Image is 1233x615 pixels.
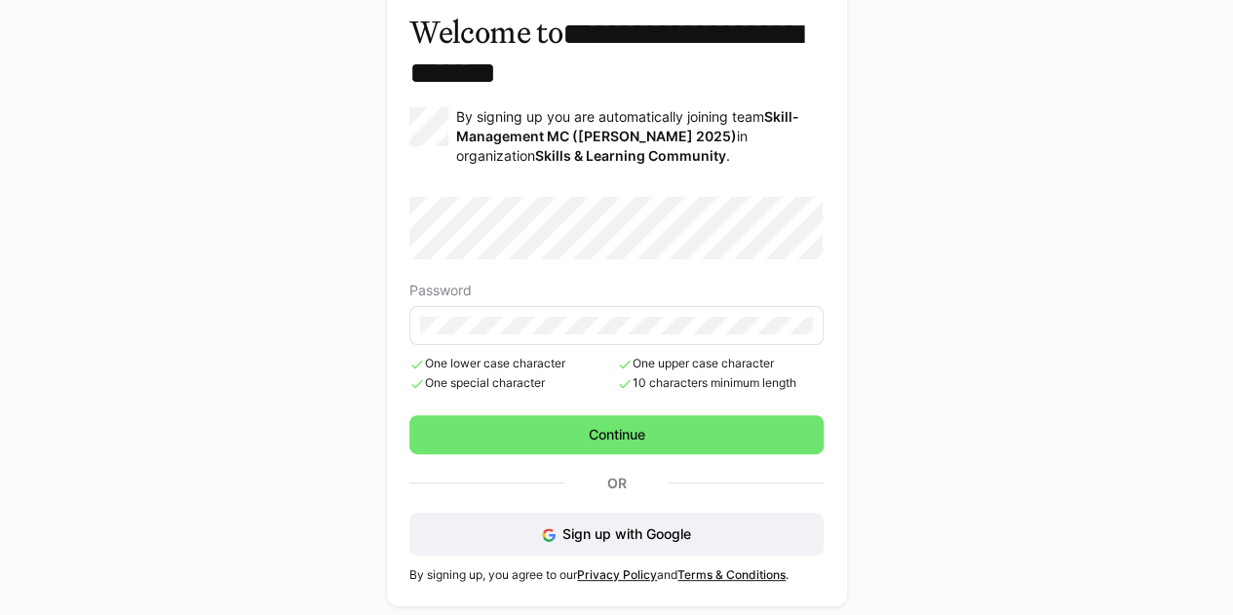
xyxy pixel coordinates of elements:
span: One lower case character [409,357,616,372]
span: 10 characters minimum length [617,376,824,392]
h3: Welcome to [409,14,824,92]
p: By signing up you are automatically joining team in organization . [456,107,824,166]
a: Terms & Conditions [677,567,786,582]
button: Continue [409,415,824,454]
span: One special character [409,376,616,392]
p: Or [564,470,668,497]
span: Sign up with Google [562,525,691,542]
button: Sign up with Google [409,513,824,556]
span: Password [409,283,472,298]
span: Continue [586,425,648,444]
a: Privacy Policy [577,567,657,582]
strong: Skills & Learning Community [535,147,726,164]
span: One upper case character [617,357,824,372]
p: By signing up, you agree to our and . [409,567,824,583]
